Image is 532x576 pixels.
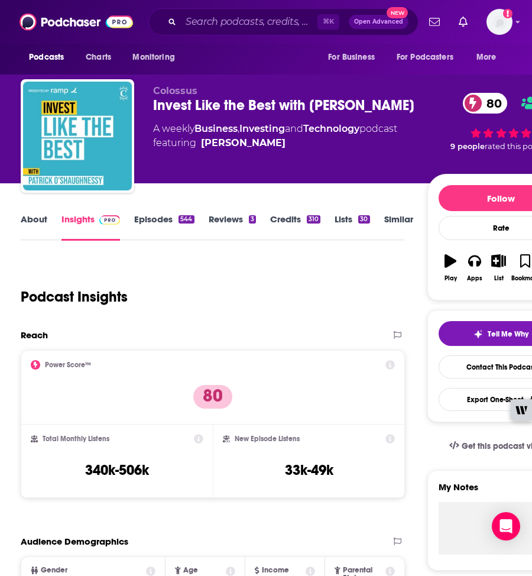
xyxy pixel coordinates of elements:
[494,275,504,282] div: List
[235,435,300,443] h2: New Episode Listens
[424,12,445,32] a: Show notifications dropdown
[43,435,109,443] h2: Total Monthly Listens
[467,275,482,282] div: Apps
[239,123,285,134] a: Investing
[61,213,120,241] a: InsightsPodchaser Pro
[486,9,512,35] button: Show profile menu
[450,142,485,151] span: 9 people
[153,85,197,96] span: Colossus
[320,46,390,69] button: open menu
[285,123,303,134] span: and
[99,215,120,225] img: Podchaser Pro
[238,123,239,134] span: ,
[134,213,194,241] a: Episodes544
[335,213,369,241] a: Lists30
[303,123,359,134] a: Technology
[21,213,47,241] a: About
[78,46,118,69] a: Charts
[194,123,238,134] a: Business
[270,213,320,241] a: Credits310
[183,567,198,574] span: Age
[486,247,511,289] button: List
[358,215,369,224] div: 30
[328,49,375,66] span: For Business
[21,288,128,306] h1: Podcast Insights
[29,49,64,66] span: Podcasts
[349,15,408,29] button: Open AdvancedNew
[132,49,174,66] span: Monitoring
[462,247,486,289] button: Apps
[209,213,256,241] a: Reviews3
[249,215,256,224] div: 3
[262,567,289,574] span: Income
[475,93,508,114] span: 80
[476,49,497,66] span: More
[285,461,333,479] h3: 33k-49k
[153,122,397,150] div: A weekly podcast
[21,46,79,69] button: open menu
[201,136,286,150] a: Patrick O'Shaughnessy
[387,7,408,18] span: New
[193,385,232,409] p: 80
[492,512,520,541] div: Open Intercom Messenger
[317,14,339,30] span: ⌘ K
[21,536,128,547] h2: Audience Demographics
[384,213,413,241] a: Similar
[20,11,133,33] img: Podchaser - Follow, Share and Rate Podcasts
[354,19,403,25] span: Open Advanced
[86,49,111,66] span: Charts
[181,12,317,31] input: Search podcasts, credits, & more...
[463,93,508,114] a: 80
[148,8,419,35] div: Search podcasts, credits, & more...
[21,329,48,341] h2: Reach
[307,215,320,224] div: 310
[473,329,483,339] img: tell me why sparkle
[439,247,463,289] button: Play
[445,275,457,282] div: Play
[468,46,511,69] button: open menu
[41,567,67,574] span: Gender
[153,136,397,150] span: featuring
[23,82,132,190] img: Invest Like the Best with Patrick O'Shaughnessy
[488,329,528,339] span: Tell Me Why
[486,9,512,35] span: Logged in as OutCastPodChaser
[454,12,472,32] a: Show notifications dropdown
[389,46,471,69] button: open menu
[179,215,194,224] div: 544
[486,9,512,35] img: User Profile
[85,461,149,479] h3: 340k-506k
[45,361,91,369] h2: Power Score™
[124,46,190,69] button: open menu
[503,9,512,18] svg: Add a profile image
[397,49,453,66] span: For Podcasters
